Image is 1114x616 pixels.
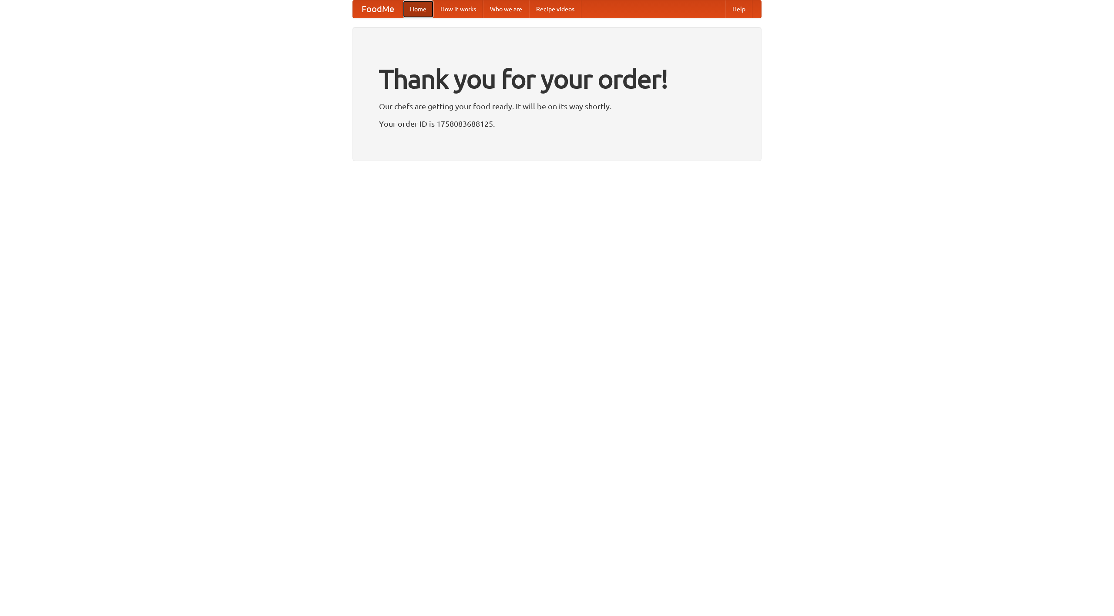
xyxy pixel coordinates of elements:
[529,0,581,18] a: Recipe videos
[379,58,735,100] h1: Thank you for your order!
[725,0,752,18] a: Help
[483,0,529,18] a: Who we are
[379,100,735,113] p: Our chefs are getting your food ready. It will be on its way shortly.
[433,0,483,18] a: How it works
[353,0,403,18] a: FoodMe
[379,117,735,130] p: Your order ID is 1758083688125.
[403,0,433,18] a: Home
